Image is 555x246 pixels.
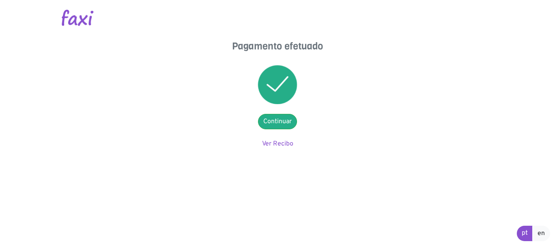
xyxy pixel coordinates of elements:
a: Ver Recibo [262,140,293,148]
h4: Pagamento efetuado [196,41,359,52]
a: Continuar [258,114,297,129]
a: en [532,226,550,241]
img: success [258,65,297,104]
a: pt [517,226,533,241]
